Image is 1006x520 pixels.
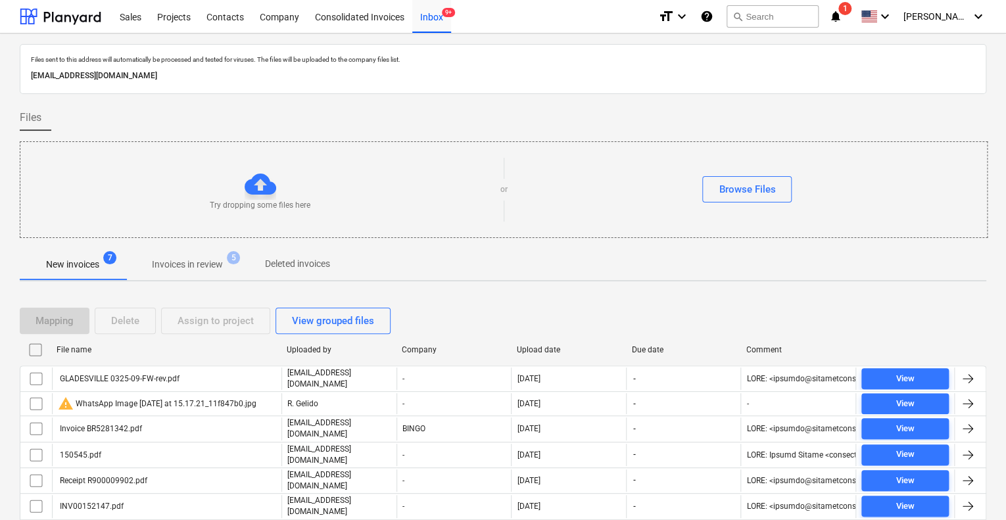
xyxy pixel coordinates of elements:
p: [EMAIL_ADDRESS][DOMAIN_NAME] [31,69,975,83]
button: View [861,393,949,414]
p: Invoices in review [152,258,223,272]
div: Receipt R900009902.pdf [58,476,147,485]
p: or [500,184,508,195]
div: - [396,367,512,390]
p: [EMAIL_ADDRESS][DOMAIN_NAME] [287,444,391,466]
button: View [861,368,949,389]
div: Uploaded by [287,345,391,354]
span: warning [58,396,74,412]
button: Browse Files [702,176,792,202]
div: File name [57,345,276,354]
div: View [896,499,915,514]
p: R. Gelido [287,398,318,410]
p: New invoices [46,258,99,272]
i: keyboard_arrow_down [674,9,690,24]
span: 5 [227,251,240,264]
div: - [396,444,512,466]
span: - [632,423,637,435]
p: Deleted invoices [265,257,330,271]
span: - [632,398,637,410]
div: GLADESVILLE 0325-09-FW-rev.pdf [58,374,180,383]
button: View [861,444,949,465]
iframe: Chat Widget [940,457,1006,520]
span: 9+ [442,8,455,17]
div: View [896,447,915,462]
div: Due date [631,345,736,354]
div: [DATE] [517,476,540,485]
div: [DATE] [517,502,540,511]
span: search [732,11,743,22]
button: View [861,418,949,439]
div: WhatsApp Image [DATE] at 15.17.21_11f847b0.jpg [58,396,256,412]
i: notifications [829,9,842,24]
div: Try dropping some files hereorBrowse Files [20,141,988,238]
div: - [746,399,748,408]
div: View [896,396,915,412]
i: format_size [658,9,674,24]
span: Files [20,110,41,126]
p: [EMAIL_ADDRESS][DOMAIN_NAME] [287,469,391,492]
div: 150545.pdf [58,450,101,460]
button: View grouped files [275,308,391,334]
span: 7 [103,251,116,264]
div: [DATE] [517,424,540,433]
p: [EMAIL_ADDRESS][DOMAIN_NAME] [287,495,391,517]
div: View [896,421,915,437]
div: Upload date [516,345,621,354]
span: 1 [838,2,851,15]
p: Try dropping some files here [210,200,310,211]
p: [EMAIL_ADDRESS][DOMAIN_NAME] [287,367,391,390]
span: [PERSON_NAME] [903,11,969,22]
i: keyboard_arrow_down [877,9,893,24]
div: [DATE] [517,450,540,460]
div: - [396,495,512,517]
div: - [396,393,512,414]
span: - [632,475,637,486]
div: [DATE] [517,399,540,408]
div: Comment [746,345,851,354]
i: Knowledge base [700,9,713,24]
div: View [896,473,915,488]
div: View grouped files [292,312,374,329]
div: Invoice BR5281342.pdf [58,424,142,433]
span: - [632,449,637,460]
button: View [861,470,949,491]
button: View [861,496,949,517]
div: Company [402,345,506,354]
div: - [396,469,512,492]
div: INV00152147.pdf [58,502,124,511]
p: [EMAIL_ADDRESS][DOMAIN_NAME] [287,417,391,440]
div: [DATE] [517,374,540,383]
div: View [896,371,915,387]
div: Browse Files [719,181,775,198]
i: keyboard_arrow_down [970,9,986,24]
span: - [632,373,637,385]
button: Search [727,5,819,28]
div: BINGO [396,417,512,440]
p: Files sent to this address will automatically be processed and tested for viruses. The files will... [31,55,975,64]
span: - [632,501,637,512]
